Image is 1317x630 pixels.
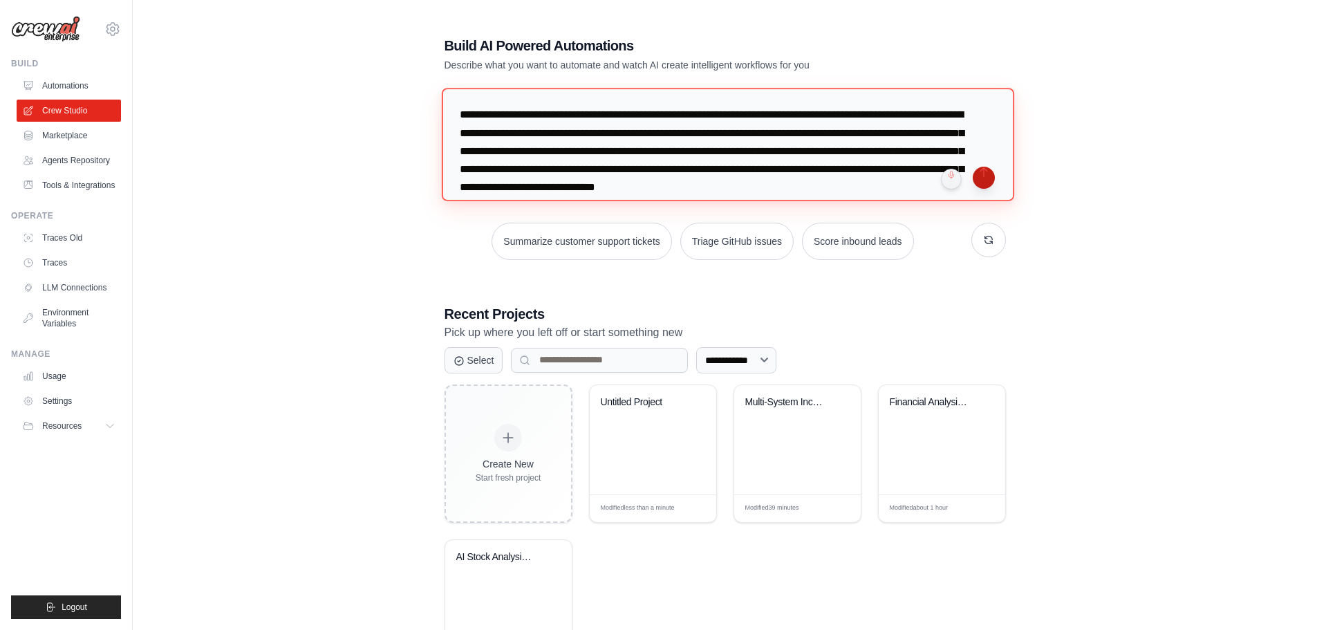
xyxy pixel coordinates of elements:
[890,503,949,513] span: Modified about 1 hour
[476,472,541,483] div: Start fresh project
[17,390,121,412] a: Settings
[601,396,684,409] div: Untitled Project
[601,503,675,513] span: Modified less than a minute
[745,396,829,409] div: Multi-System Incident Management AI
[456,551,540,564] div: AI Stock Analysis & Investment Strategy System
[445,304,1006,324] h3: Recent Projects
[17,227,121,249] a: Traces Old
[680,223,794,260] button: Triage GitHub issues
[941,169,962,189] button: Click to speak your automation idea
[11,16,80,42] img: Logo
[11,349,121,360] div: Manage
[17,302,121,335] a: Environment Variables
[445,58,909,72] p: Describe what you want to automate and watch AI create intelligent workflows for you
[17,174,121,196] a: Tools & Integrations
[445,36,909,55] h1: Build AI Powered Automations
[62,602,87,613] span: Logout
[802,223,914,260] button: Score inbound leads
[17,277,121,299] a: LLM Connections
[445,324,1006,342] p: Pick up where you left off or start something new
[17,415,121,437] button: Resources
[17,100,121,122] a: Crew Studio
[971,223,1006,257] button: Get new suggestions
[828,503,839,514] span: Edit
[17,365,121,387] a: Usage
[17,75,121,97] a: Automations
[11,58,121,69] div: Build
[11,210,121,221] div: Operate
[42,420,82,432] span: Resources
[1248,564,1317,630] iframe: Chat Widget
[683,503,695,514] span: Edit
[445,347,503,373] button: Select
[17,124,121,147] a: Marketplace
[17,149,121,172] a: Agents Repository
[476,457,541,471] div: Create New
[972,503,984,514] span: Edit
[745,503,799,513] span: Modified 39 minutes
[492,223,671,260] button: Summarize customer support tickets
[890,396,973,409] div: Financial Analysis AI System
[17,252,121,274] a: Traces
[11,595,121,619] button: Logout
